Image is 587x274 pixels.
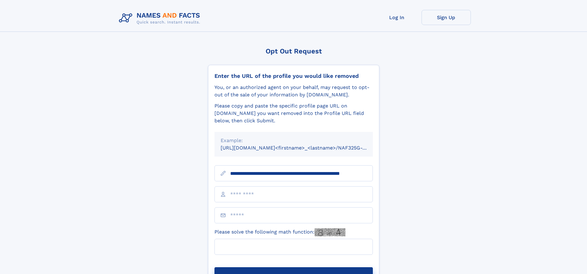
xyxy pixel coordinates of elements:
[372,10,422,25] a: Log In
[214,102,373,124] div: Please copy and paste the specific profile page URL on [DOMAIN_NAME] you want removed into the Pr...
[116,10,205,27] img: Logo Names and Facts
[214,84,373,99] div: You, or an authorized agent on your behalf, may request to opt-out of the sale of your informatio...
[221,137,367,144] div: Example:
[214,228,345,236] label: Please solve the following math function:
[214,73,373,79] div: Enter the URL of the profile you would like removed
[422,10,471,25] a: Sign Up
[221,145,385,151] small: [URL][DOMAIN_NAME]<firstname>_<lastname>/NAF325G-xxxxxxxx
[208,47,379,55] div: Opt Out Request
